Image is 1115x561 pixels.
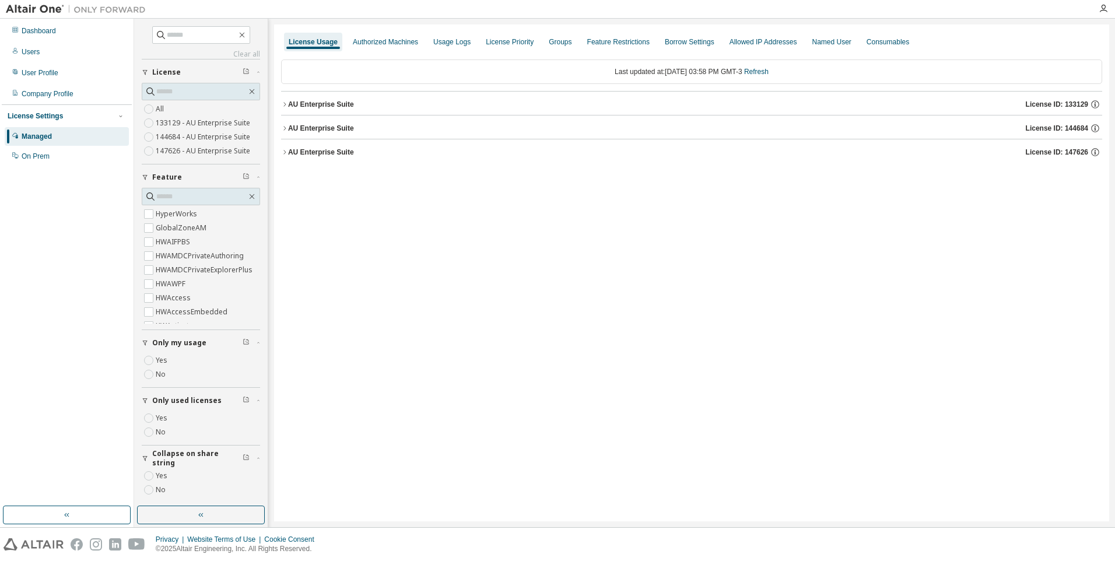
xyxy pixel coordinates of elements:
div: Last updated at: [DATE] 03:58 PM GMT-3 [281,59,1102,84]
img: Altair One [6,3,152,15]
div: Authorized Machines [353,37,418,47]
div: Company Profile [22,89,73,99]
div: AU Enterprise Suite [288,124,354,133]
img: facebook.svg [71,538,83,551]
label: HWAMDCPrivateAuthoring [156,249,246,263]
div: Allowed IP Addresses [730,37,797,47]
div: Dashboard [22,26,56,36]
span: Feature [152,173,182,182]
label: HWActivate [156,319,195,333]
button: Only my usage [142,330,260,356]
label: HWAIFPBS [156,235,192,249]
label: Yes [156,411,170,425]
div: License Usage [289,37,338,47]
button: AU Enterprise SuiteLicense ID: 144684 [281,115,1102,141]
img: instagram.svg [90,538,102,551]
label: 133129 - AU Enterprise Suite [156,116,253,130]
div: Groups [549,37,571,47]
label: 144684 - AU Enterprise Suite [156,130,253,144]
label: HWAccessEmbedded [156,305,230,319]
span: Clear filter [243,173,250,182]
div: AU Enterprise Suite [288,148,354,157]
span: Clear filter [243,338,250,348]
div: Consumables [867,37,909,47]
label: No [156,425,168,439]
label: All [156,102,166,116]
div: On Prem [22,152,50,161]
button: Only used licenses [142,388,260,413]
span: Clear filter [243,396,250,405]
button: AU Enterprise SuiteLicense ID: 133129 [281,92,1102,117]
span: Only my usage [152,338,206,348]
label: Yes [156,353,170,367]
button: Feature [142,164,260,190]
p: © 2025 Altair Engineering, Inc. All Rights Reserved. [156,544,321,554]
label: Yes [156,469,170,483]
label: HWAWPF [156,277,188,291]
div: AU Enterprise Suite [288,100,354,109]
div: Cookie Consent [264,535,321,544]
div: Borrow Settings [665,37,714,47]
span: Collapse on share string [152,449,243,468]
label: GlobalZoneAM [156,221,209,235]
div: License Settings [8,111,63,121]
div: Users [22,47,40,57]
span: License ID: 133129 [1026,100,1088,109]
div: Managed [22,132,52,141]
label: HWAMDCPrivateExplorerPlus [156,263,255,277]
span: Clear filter [243,68,250,77]
img: youtube.svg [128,538,145,551]
div: License Priority [486,37,534,47]
span: License ID: 144684 [1026,124,1088,133]
button: License [142,59,260,85]
div: Website Terms of Use [187,535,264,544]
label: HWAccess [156,291,193,305]
a: Clear all [142,50,260,59]
span: License ID: 147626 [1026,148,1088,157]
span: License [152,68,181,77]
label: No [156,483,168,497]
span: Only used licenses [152,396,222,405]
img: linkedin.svg [109,538,121,551]
label: 147626 - AU Enterprise Suite [156,144,253,158]
label: No [156,367,168,381]
span: Clear filter [243,454,250,463]
button: Collapse on share string [142,446,260,471]
div: Feature Restrictions [587,37,650,47]
div: Named User [812,37,851,47]
img: altair_logo.svg [3,538,64,551]
a: Refresh [744,68,769,76]
div: User Profile [22,68,58,78]
label: HyperWorks [156,207,199,221]
div: Privacy [156,535,187,544]
button: AU Enterprise SuiteLicense ID: 147626 [281,139,1102,165]
div: Usage Logs [433,37,471,47]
